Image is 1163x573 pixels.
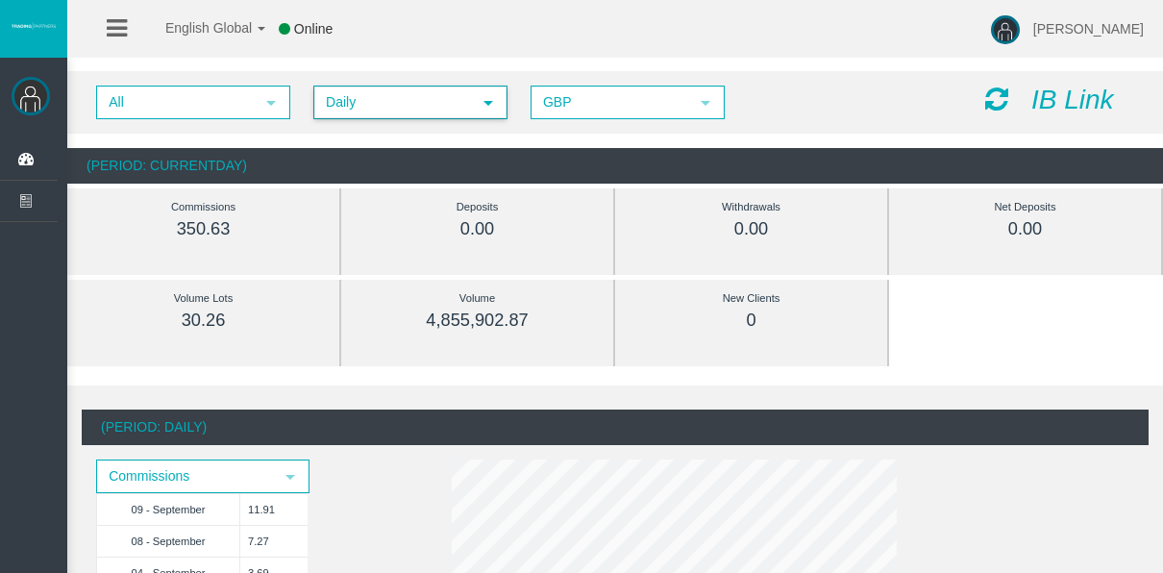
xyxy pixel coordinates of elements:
[140,20,252,36] span: English Global
[1033,21,1144,37] span: [PERSON_NAME]
[10,22,58,30] img: logo.svg
[111,196,296,218] div: Commissions
[98,461,273,491] span: Commissions
[932,196,1118,218] div: Net Deposits
[481,95,496,111] span: select
[991,15,1020,44] img: user-image
[658,218,844,240] div: 0.00
[97,525,240,557] td: 08 - September
[384,287,570,310] div: Volume
[658,310,844,332] div: 0
[98,87,254,117] span: All
[111,218,296,240] div: 350.63
[985,86,1008,112] i: Reload Dashboard
[384,218,570,240] div: 0.00
[315,87,471,117] span: Daily
[384,310,570,332] div: 4,855,902.87
[283,469,298,485] span: select
[240,493,308,525] td: 11.91
[111,310,296,332] div: 30.26
[67,148,1163,184] div: (Period: CurrentDay)
[532,87,688,117] span: GBP
[111,287,296,310] div: Volume Lots
[932,218,1118,240] div: 0.00
[82,410,1149,445] div: (Period: Daily)
[97,493,240,525] td: 09 - September
[698,95,713,111] span: select
[658,287,844,310] div: New Clients
[1031,85,1114,114] i: IB Link
[240,525,308,557] td: 7.27
[658,196,844,218] div: Withdrawals
[263,95,279,111] span: select
[294,21,333,37] span: Online
[384,196,570,218] div: Deposits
